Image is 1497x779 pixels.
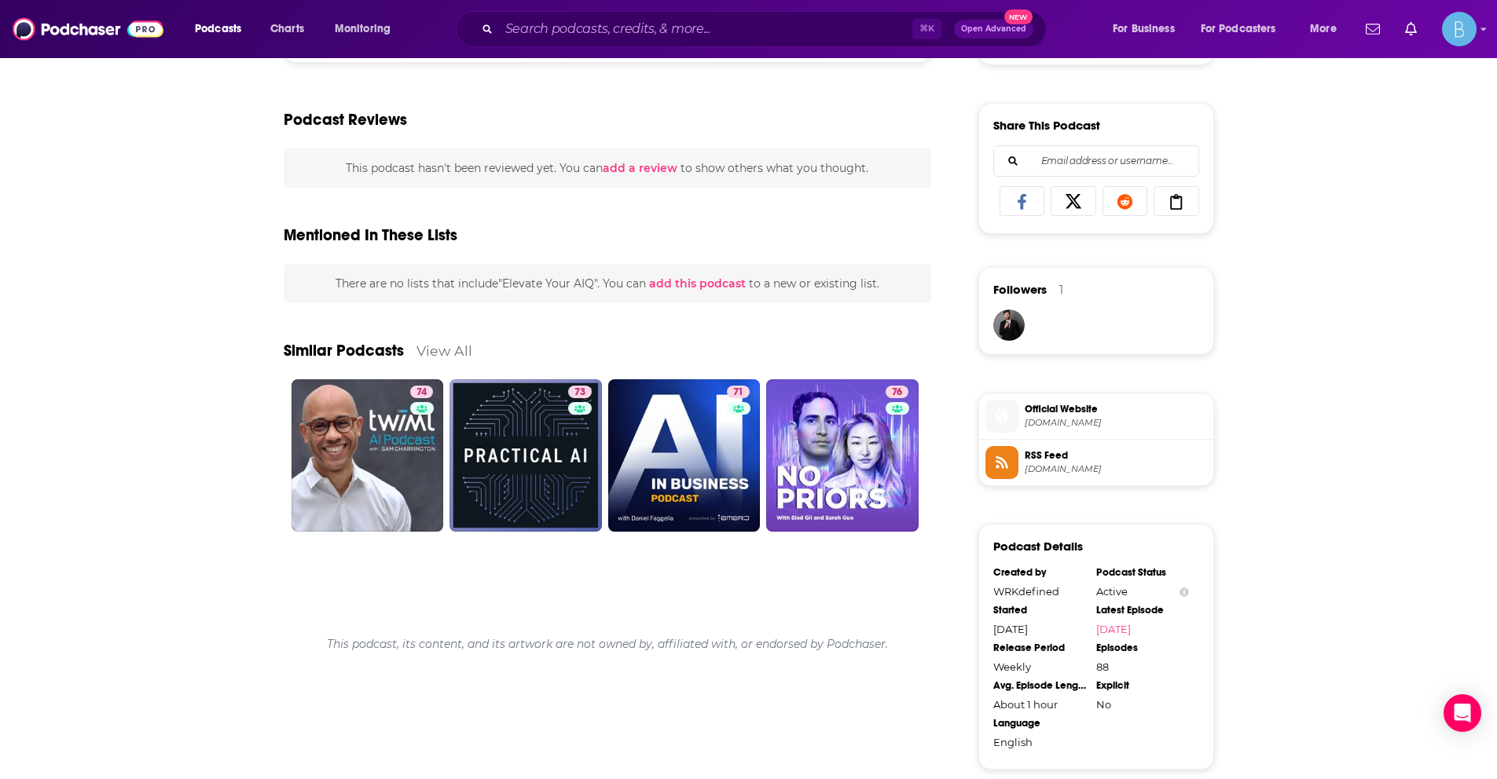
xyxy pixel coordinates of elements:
[886,386,908,398] a: 76
[1103,186,1148,216] a: Share on Reddit
[1007,146,1186,176] input: Email address or username...
[993,642,1086,654] div: Release Period
[1442,12,1477,46] span: Logged in as BLASTmedia
[993,145,1199,177] div: Search followers
[649,276,746,291] span: add this podcast
[985,400,1207,433] a: Official Website[DOMAIN_NAME]
[195,18,241,40] span: Podcasts
[292,379,444,532] a: 74
[993,623,1086,635] div: [DATE]
[1102,16,1194,42] button: open menu
[1096,642,1189,654] div: Episodes
[410,386,433,398] a: 74
[1096,698,1189,711] div: No
[1299,16,1356,42] button: open menu
[993,566,1086,579] div: Created by
[568,386,592,398] a: 73
[985,446,1207,479] a: RSS Feed[DOMAIN_NAME]
[1051,186,1096,216] a: Share on X/Twitter
[1096,679,1189,692] div: Explicit
[603,159,677,177] button: add a review
[284,225,457,245] h2: Mentioned In These Lists
[892,385,902,400] span: 76
[993,539,1083,554] h3: Podcast Details
[1442,12,1477,46] img: User Profile
[335,18,391,40] span: Monitoring
[766,379,919,532] a: 76
[954,20,1033,38] button: Open AdvancedNew
[1025,448,1207,463] span: RSS Feed
[993,309,1025,341] img: JohirMia
[324,16,411,42] button: open menu
[993,585,1086,598] div: WRKdefined
[993,698,1086,711] div: About 1 hour
[1201,18,1276,40] span: For Podcasters
[499,16,912,42] input: Search podcasts, credits, & more...
[993,679,1086,692] div: Avg. Episode Length
[260,16,314,42] a: Charts
[1096,604,1189,616] div: Latest Episode
[184,16,262,42] button: open menu
[1442,12,1477,46] button: Show profile menu
[1180,586,1189,598] button: Show Info
[993,604,1086,616] div: Started
[1025,417,1207,429] span: wrkdefined.com
[270,18,304,40] span: Charts
[1096,660,1189,673] div: 88
[1399,16,1423,42] a: Show notifications dropdown
[733,385,743,400] span: 71
[993,118,1100,133] h3: Share This Podcast
[1310,18,1337,40] span: More
[993,282,1047,297] span: Followers
[574,385,585,400] span: 73
[1444,694,1481,732] div: Open Intercom Messenger
[471,11,1062,47] div: Search podcasts, credits, & more...
[1096,623,1189,635] a: [DATE]
[608,379,761,532] a: 71
[1096,585,1189,598] div: Active
[284,110,407,130] h3: Podcast Reviews
[416,342,472,359] a: View All
[346,161,868,175] span: This podcast hasn't been reviewed yet. You can to show others what you thought.
[912,19,941,39] span: ⌘ K
[1113,18,1175,40] span: For Business
[993,736,1086,748] div: English
[961,25,1026,33] span: Open Advanced
[1004,9,1033,24] span: New
[1059,283,1063,297] div: 1
[336,276,879,291] span: There are no lists that include "Elevate Your AIQ" . You can to a new or existing list.
[449,379,602,532] a: 73
[1191,16,1299,42] button: open menu
[1000,186,1045,216] a: Share on Facebook
[993,660,1086,673] div: Weekly
[284,624,932,664] div: This podcast, its content, and its artwork are not owned by, affiliated with, or endorsed by Podc...
[1025,402,1207,416] span: Official Website
[1096,566,1189,579] div: Podcast Status
[1025,463,1207,475] span: feeds.megaphone.fm
[13,14,163,44] img: Podchaser - Follow, Share and Rate Podcasts
[993,717,1086,730] div: Language
[1154,186,1199,216] a: Copy Link
[1359,16,1386,42] a: Show notifications dropdown
[284,341,404,360] a: Similar Podcasts
[416,385,427,400] span: 74
[727,386,750,398] a: 71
